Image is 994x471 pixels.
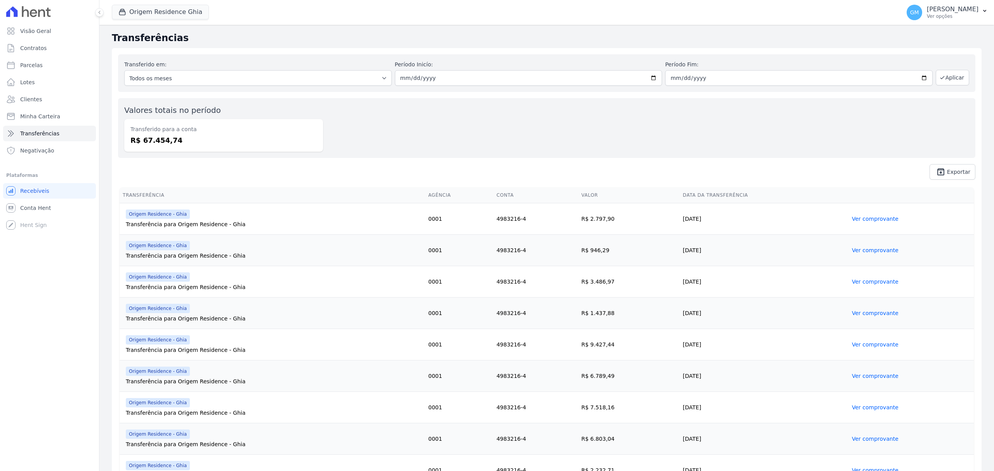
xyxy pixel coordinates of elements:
td: R$ 6.803,04 [578,423,679,455]
a: Ver comprovante [852,216,898,222]
td: R$ 7.518,16 [578,392,679,423]
td: 0001 [425,235,494,266]
button: Aplicar [936,70,969,85]
td: [DATE] [680,203,849,235]
span: Transferências [20,130,59,137]
span: Origem Residence - Ghia [126,367,190,376]
span: Origem Residence - Ghia [126,461,190,470]
td: R$ 2.797,90 [578,203,679,235]
a: Negativação [3,143,96,158]
dd: R$ 67.454,74 [130,135,317,145]
span: Origem Residence - Ghia [126,335,190,345]
a: Visão Geral [3,23,96,39]
span: Negativação [20,147,54,154]
a: Transferências [3,126,96,141]
span: GM [910,10,919,15]
td: [DATE] [680,360,849,392]
td: 0001 [425,329,494,360]
td: 0001 [425,392,494,423]
td: 4983216-4 [494,235,579,266]
label: Transferido em: [124,61,167,68]
div: Transferência para Origem Residence - Ghia [126,315,422,322]
td: 0001 [425,266,494,298]
th: Data da Transferência [680,187,849,203]
a: Ver comprovante [852,373,898,379]
a: Contratos [3,40,96,56]
div: Transferência para Origem Residence - Ghia [126,346,422,354]
td: 4983216-4 [494,423,579,455]
span: Minha Carteira [20,113,60,120]
td: 4983216-4 [494,392,579,423]
span: Contratos [20,44,47,52]
th: Transferência [120,187,425,203]
td: 0001 [425,360,494,392]
span: Origem Residence - Ghia [126,210,190,219]
label: Período Inicío: [395,61,662,69]
div: Plataformas [6,171,93,180]
a: Recebíveis [3,183,96,199]
a: Minha Carteira [3,109,96,124]
td: [DATE] [680,298,849,329]
div: Transferência para Origem Residence - Ghia [126,409,422,417]
a: Ver comprovante [852,279,898,285]
div: Transferência para Origem Residence - Ghia [126,283,422,291]
a: Conta Hent [3,200,96,216]
td: 0001 [425,298,494,329]
th: Valor [578,187,679,203]
span: Origem Residence - Ghia [126,241,190,250]
div: Transferência para Origem Residence - Ghia [126,220,422,228]
dt: Transferido para a conta [130,125,317,133]
div: Transferência para Origem Residence - Ghia [126,377,422,385]
div: Transferência para Origem Residence - Ghia [126,252,422,260]
a: Parcelas [3,57,96,73]
span: Origem Residence - Ghia [126,272,190,282]
a: unarchive Exportar [930,164,975,180]
div: Transferência para Origem Residence - Ghia [126,440,422,448]
a: Ver comprovante [852,404,898,410]
h2: Transferências [112,31,982,45]
span: Origem Residence - Ghia [126,429,190,439]
td: 4983216-4 [494,360,579,392]
span: Clientes [20,95,42,103]
span: Conta Hent [20,204,51,212]
td: [DATE] [680,392,849,423]
td: 4983216-4 [494,266,579,298]
span: Lotes [20,78,35,86]
p: Ver opções [927,13,978,19]
td: 4983216-4 [494,298,579,329]
td: [DATE] [680,329,849,360]
span: Exportar [947,170,970,174]
td: 0001 [425,423,494,455]
td: [DATE] [680,266,849,298]
td: 4983216-4 [494,329,579,360]
td: [DATE] [680,423,849,455]
i: unarchive [936,167,945,177]
label: Valores totais no período [124,106,221,115]
button: Origem Residence Ghia [112,5,209,19]
span: Parcelas [20,61,43,69]
a: Ver comprovante [852,310,898,316]
button: GM [PERSON_NAME] Ver opções [900,2,994,23]
td: R$ 9.427,44 [578,329,679,360]
a: Ver comprovante [852,247,898,253]
a: Ver comprovante [852,341,898,348]
td: R$ 6.789,49 [578,360,679,392]
a: Ver comprovante [852,436,898,442]
a: Lotes [3,74,96,90]
td: [DATE] [680,235,849,266]
a: Clientes [3,92,96,107]
td: R$ 1.437,88 [578,298,679,329]
span: Recebíveis [20,187,49,195]
th: Agência [425,187,494,203]
span: Origem Residence - Ghia [126,304,190,313]
td: R$ 3.486,97 [578,266,679,298]
th: Conta [494,187,579,203]
span: Visão Geral [20,27,51,35]
td: 0001 [425,203,494,235]
label: Período Fim: [665,61,933,69]
td: R$ 946,29 [578,235,679,266]
span: Origem Residence - Ghia [126,398,190,407]
td: 4983216-4 [494,203,579,235]
p: [PERSON_NAME] [927,5,978,13]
